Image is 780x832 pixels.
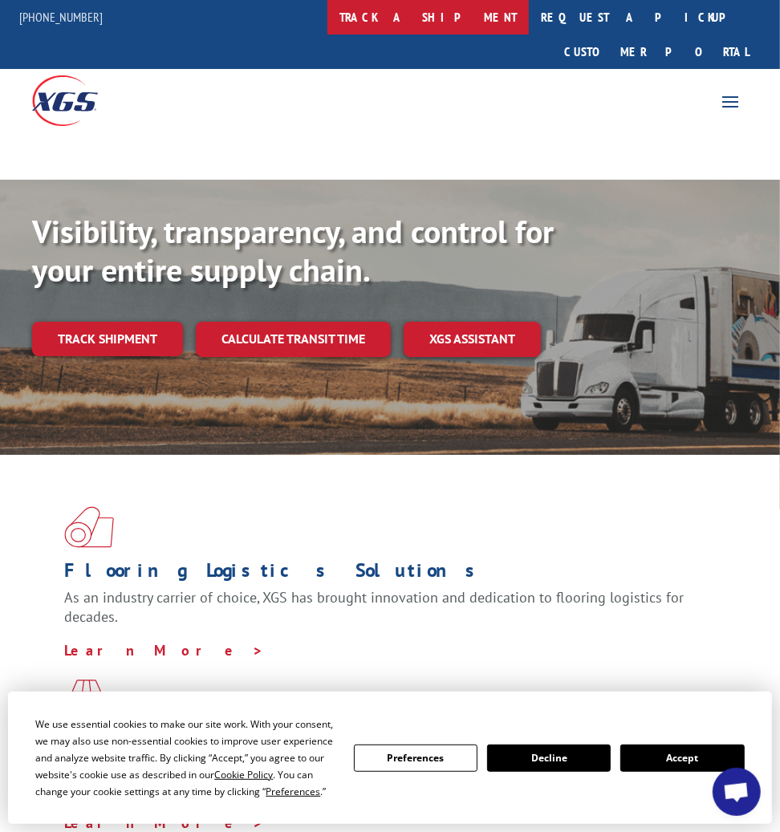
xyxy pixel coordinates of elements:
img: xgs-icon-focused-on-flooring-red [64,680,102,721]
span: Cookie Policy [214,768,273,781]
a: XGS ASSISTANT [404,322,541,356]
button: Accept [620,745,744,772]
div: We use essential cookies to make our site work. With your consent, we may also use non-essential ... [35,716,334,800]
button: Preferences [354,745,477,772]
a: Track shipment [32,322,183,355]
span: As an industry carrier of choice, XGS has brought innovation and dedication to flooring logistics... [64,588,684,626]
a: Customer Portal [552,34,761,69]
span: Preferences [266,785,320,798]
img: xgs-icon-total-supply-chain-intelligence-red [64,506,114,548]
a: [PHONE_NUMBER] [19,9,103,25]
div: Cookie Consent Prompt [8,692,772,824]
a: Learn More > [64,641,264,660]
a: Open chat [713,768,761,816]
b: Visibility, transparency, and control for your entire supply chain. [32,210,554,290]
button: Decline [487,745,611,772]
h1: Flooring Logistics Solutions [64,561,704,588]
a: Calculate transit time [196,322,391,356]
